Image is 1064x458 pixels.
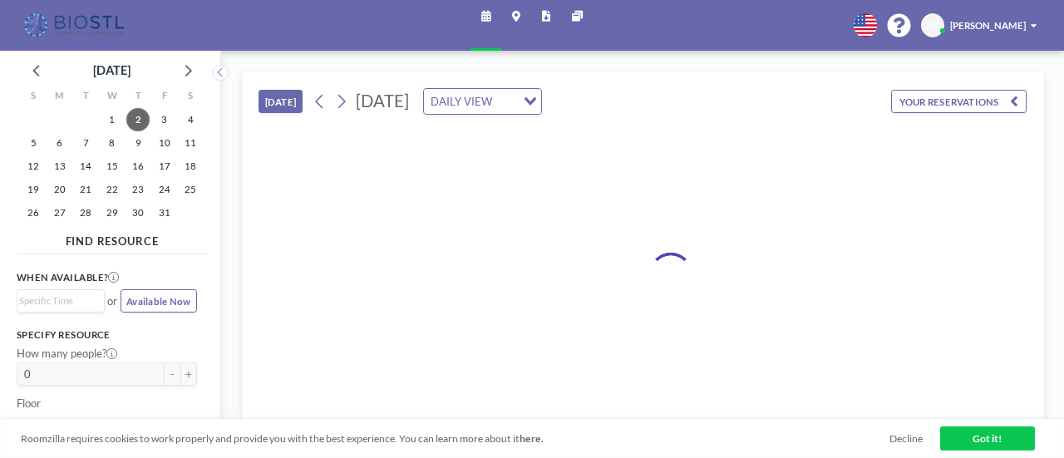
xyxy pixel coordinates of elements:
span: Sunday, October 26, 2025 [22,201,45,224]
span: Thursday, October 16, 2025 [126,155,150,178]
span: Wednesday, October 1, 2025 [101,108,124,131]
button: + [180,362,197,386]
span: Wednesday, October 15, 2025 [101,155,124,178]
span: Friday, October 17, 2025 [153,155,176,178]
button: [DATE] [259,90,302,113]
span: [DATE] [356,91,409,111]
button: Available Now [121,289,197,313]
span: Monday, October 27, 2025 [48,201,71,224]
input: Search for option [496,92,514,111]
a: here. [520,432,544,445]
button: - [165,362,181,386]
a: Decline [889,432,923,445]
span: Thursday, October 23, 2025 [126,178,150,201]
div: T [73,86,99,108]
span: Sunday, October 5, 2025 [22,131,45,155]
span: Saturday, October 25, 2025 [179,178,202,201]
span: DAILY VIEW [427,92,495,111]
span: Monday, October 20, 2025 [48,178,71,201]
img: organization-logo [22,12,130,39]
div: [DATE] [93,59,131,82]
span: Sunday, October 12, 2025 [22,155,45,178]
div: M [47,86,72,108]
span: Friday, October 3, 2025 [153,108,176,131]
label: Floor [17,396,41,410]
span: Wednesday, October 22, 2025 [101,178,124,201]
span: [PERSON_NAME] [950,20,1026,31]
div: Search for option [424,89,541,114]
span: Saturday, October 4, 2025 [179,108,202,131]
span: Friday, October 10, 2025 [153,131,176,155]
div: Search for option [17,290,105,312]
a: Got it! [940,426,1035,450]
span: Tuesday, October 7, 2025 [74,131,97,155]
span: Saturday, October 11, 2025 [179,131,202,155]
label: How many people? [17,347,117,360]
span: Tuesday, October 14, 2025 [74,155,97,178]
span: Thursday, October 2, 2025 [126,108,150,131]
span: Tuesday, October 28, 2025 [74,201,97,224]
div: F [151,86,177,108]
div: S [177,86,203,108]
div: T [125,86,150,108]
div: W [99,86,125,108]
span: Friday, October 24, 2025 [153,178,176,201]
span: Wednesday, October 8, 2025 [101,131,124,155]
input: Search for option [19,293,96,308]
span: Monday, October 6, 2025 [48,131,71,155]
span: JN [927,19,938,31]
span: Sunday, October 19, 2025 [22,178,45,201]
div: S [21,86,47,108]
span: Friday, October 31, 2025 [153,201,176,224]
h3: Specify resource [17,329,197,341]
span: Monday, October 13, 2025 [48,155,71,178]
span: Thursday, October 30, 2025 [126,201,150,224]
span: Tuesday, October 21, 2025 [74,178,97,201]
span: Available Now [126,296,190,307]
span: Wednesday, October 29, 2025 [101,201,124,224]
span: Thursday, October 9, 2025 [126,131,150,155]
span: Saturday, October 18, 2025 [179,155,202,178]
button: YOUR RESERVATIONS [891,90,1027,113]
span: Roomzilla requires cookies to work properly and provide you with the best experience. You can lea... [21,432,889,445]
h4: FIND RESOURCE [17,229,208,248]
span: or [107,294,117,308]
